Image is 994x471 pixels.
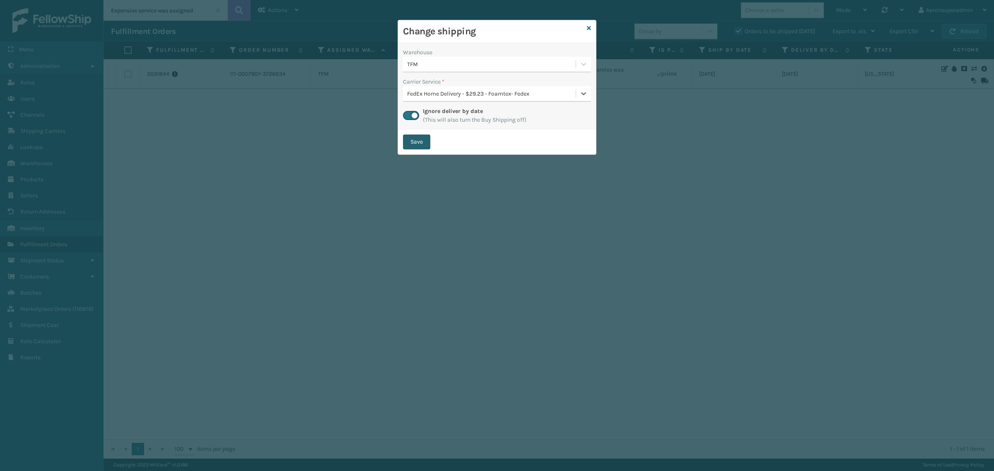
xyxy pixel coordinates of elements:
label: Warehouse [403,48,432,57]
span: (This will also turn the Buy Shipping off) [423,115,526,124]
h3: Change shipping [403,25,584,38]
div: TFM [407,60,577,69]
button: Save [403,135,430,149]
label: Carrier Service [403,77,444,86]
label: Ignore deliver by date [423,108,483,115]
div: FedEx Home Delivery - $29.23 - Foamtex- Fedex [407,89,577,98]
